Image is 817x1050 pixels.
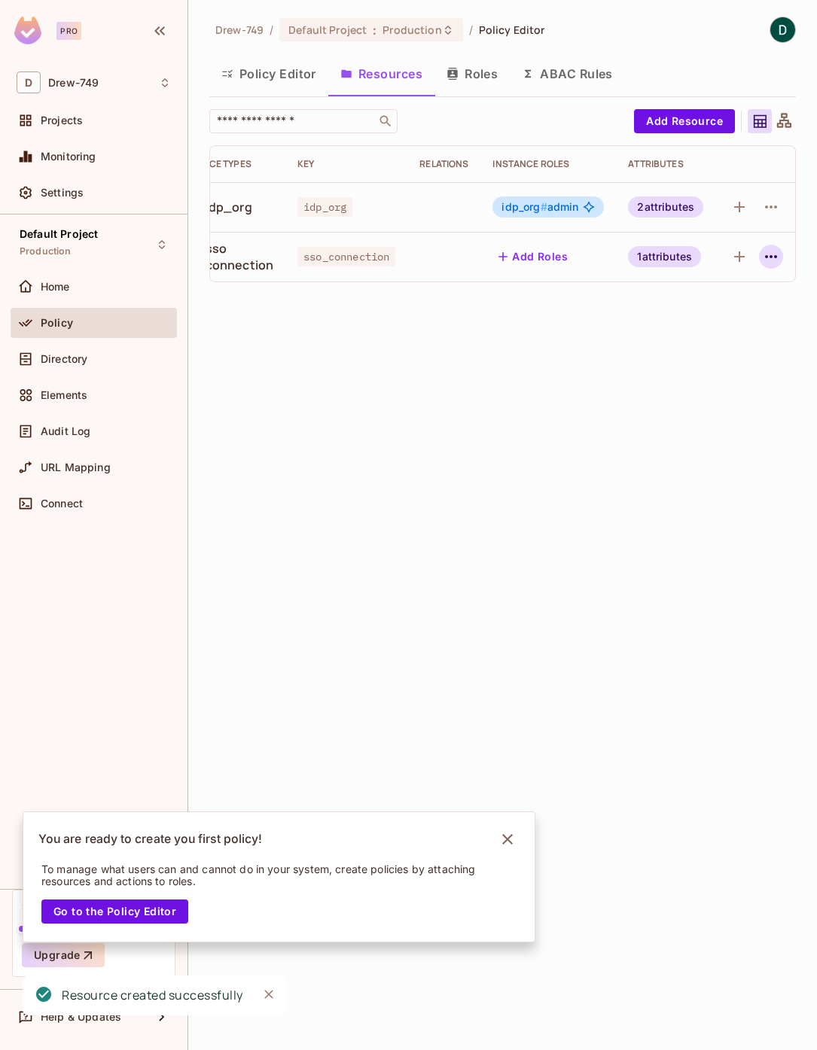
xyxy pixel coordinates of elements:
div: Instance roles [492,158,604,170]
span: Settings [41,187,84,199]
span: sso_connection [297,247,395,266]
button: ABAC Rules [510,55,625,93]
span: the active workspace [215,23,264,37]
span: URL Mapping [41,461,111,473]
span: Production [383,23,441,37]
div: 2 attributes [628,196,703,218]
button: Resources [328,55,434,93]
span: Default Project [20,228,98,240]
li: / [469,23,473,37]
span: D [17,72,41,93]
img: SReyMgAAAABJRU5ErkJggg== [14,17,41,44]
span: Policy [41,317,73,329]
div: Resource Types [172,158,273,170]
div: Attributes [628,158,703,170]
span: admin [501,201,578,213]
div: Resource created successfully [62,986,243,1005]
span: idp_org [297,197,352,217]
span: idp_org [501,200,547,213]
li: / [270,23,273,37]
button: Add Resource [634,109,735,133]
div: sso connection [206,240,274,273]
p: You are ready to create you first policy! [38,832,262,847]
button: Policy Editor [209,55,328,93]
button: Add Roles [492,245,574,269]
span: Audit Log [41,425,90,437]
span: Home [41,281,70,293]
span: Connect [41,498,83,510]
span: # [541,200,547,213]
span: : [372,24,377,36]
span: Production [20,245,72,257]
span: Monitoring [41,151,96,163]
span: Workspace: Drew-749 [48,77,99,89]
div: Key [297,158,395,170]
button: Close [258,983,280,1006]
span: Default Project [288,23,367,37]
div: 1 attributes [628,246,701,267]
div: Pro [56,22,81,40]
button: Roles [434,55,510,93]
span: Projects [41,114,83,126]
img: Drew Chibib [770,17,795,42]
p: To manage what users can and cannot do in your system, create policies by attaching resources and... [41,863,496,887]
div: idp_org [206,199,252,215]
div: Relations [419,158,468,170]
button: Go to the Policy Editor [41,899,188,924]
span: Policy Editor [479,23,545,37]
span: Directory [41,353,87,365]
span: Elements [41,389,87,401]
